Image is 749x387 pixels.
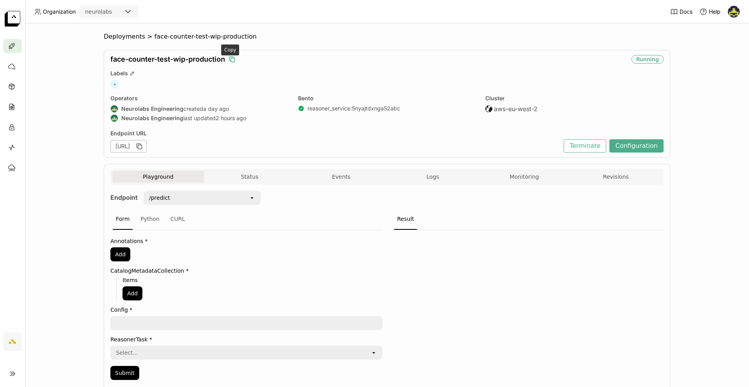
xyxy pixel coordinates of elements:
[632,55,664,64] div: Running
[295,171,387,183] button: Events
[609,139,664,153] button: Configuration
[121,115,183,122] strong: Neurolabs Engineering
[110,307,382,313] label: Config *
[110,55,225,64] span: face-counter-test-wip-production
[149,194,170,202] div: /predict
[221,44,239,55] div: Copy
[110,105,289,113] div: created
[570,171,662,183] button: Revisions
[485,95,664,102] div: Cluster
[216,115,246,122] span: 2 hours ago
[494,105,538,113] span: aws-eu-west-2
[709,8,721,15] span: Help
[112,171,204,183] button: Playground
[171,194,172,202] input: Selected /predict.
[113,209,133,230] div: Form
[204,171,296,183] button: Status
[122,286,142,300] button: Add
[728,6,740,18] img: Farouk Ghallabi
[110,193,138,201] strong: Endpoint
[145,33,154,41] span: >
[110,238,382,244] label: Annotations *
[699,8,721,16] div: Help
[670,8,692,16] a: Docs
[394,209,417,230] div: Result
[249,195,255,201] svg: open
[110,80,119,89] span: +
[371,350,377,356] svg: open
[110,114,289,122] div: last updated
[680,8,692,15] span: Docs
[104,33,670,41] nav: Breadcrumbs navigation
[104,33,145,41] span: Deployments
[110,95,289,102] div: Operators
[110,247,130,261] button: Add
[116,349,138,357] div: Select...
[110,130,560,137] div: Endpoint URL
[110,336,382,343] label: ReasonerTask *
[298,95,476,102] div: Bento
[5,11,20,27] img: logo
[85,8,112,16] div: neurolabs
[137,209,163,230] div: Python
[122,277,382,283] label: Items
[111,105,118,112] img: Neurolabs Engineering
[167,209,188,230] div: CURL
[43,8,76,15] span: Organization
[110,70,664,77] div: Labels
[110,268,382,274] label: CatalogMetadataCollection *
[387,171,479,183] button: Logs
[121,105,183,112] strong: Neurolabs Engineering
[110,366,139,380] button: Submit
[479,171,570,183] button: Monitoring
[154,33,257,41] span: face-counter-test-wip-production
[111,115,118,122] img: Neurolabs Engineering
[110,140,147,153] div: [URL]
[564,139,606,153] button: Terminate
[203,105,229,112] span: a day ago
[307,105,400,112] a: reasoner_service:5nyajtdxnga52abc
